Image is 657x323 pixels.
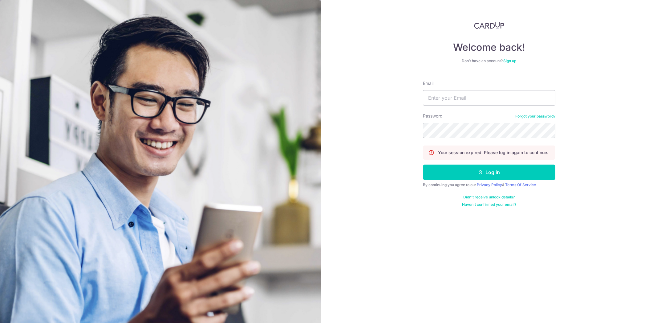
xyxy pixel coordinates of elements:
[423,80,433,86] label: Email
[463,195,515,200] a: Didn't receive unlock details?
[438,150,548,156] p: Your session expired. Please log in again to continue.
[477,182,502,187] a: Privacy Policy
[423,113,443,119] label: Password
[423,58,555,63] div: Don’t have an account?
[515,114,555,119] a: Forgot your password?
[423,165,555,180] button: Log in
[505,182,536,187] a: Terms Of Service
[462,202,516,207] a: Haven't confirmed your email?
[423,90,555,106] input: Enter your Email
[423,182,555,187] div: By continuing you agree to our &
[423,41,555,54] h4: Welcome back!
[503,58,516,63] a: Sign up
[474,22,504,29] img: CardUp Logo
